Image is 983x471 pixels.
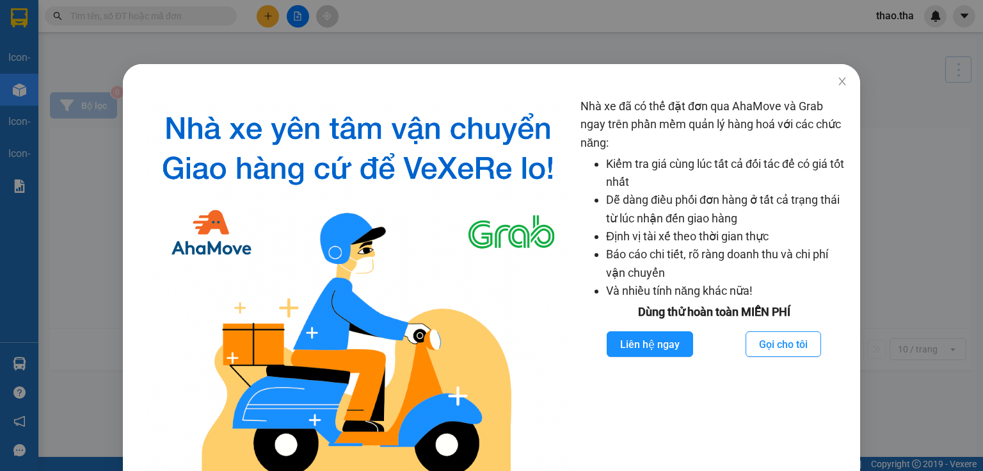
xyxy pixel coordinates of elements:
button: Gọi cho tôi [746,331,821,357]
span: Gọi cho tôi [759,336,808,352]
button: Close [824,64,860,100]
div: Dùng thử hoàn toàn MIỄN PHÍ [580,303,847,321]
li: Và nhiều tính năng khác nữa! [606,282,847,300]
li: Dễ dàng điều phối đơn hàng ở tất cả trạng thái từ lúc nhận đến giao hàng [606,191,847,227]
span: close [837,76,847,87]
li: Định vị tài xế theo thời gian thực [606,227,847,245]
li: Kiểm tra giá cùng lúc tất cả đối tác để có giá tốt nhất [606,155,847,192]
li: Báo cáo chi tiết, rõ ràng doanh thu và chi phí vận chuyển [606,245,847,282]
span: Liên hệ ngay [620,336,680,352]
button: Liên hệ ngay [607,331,693,357]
